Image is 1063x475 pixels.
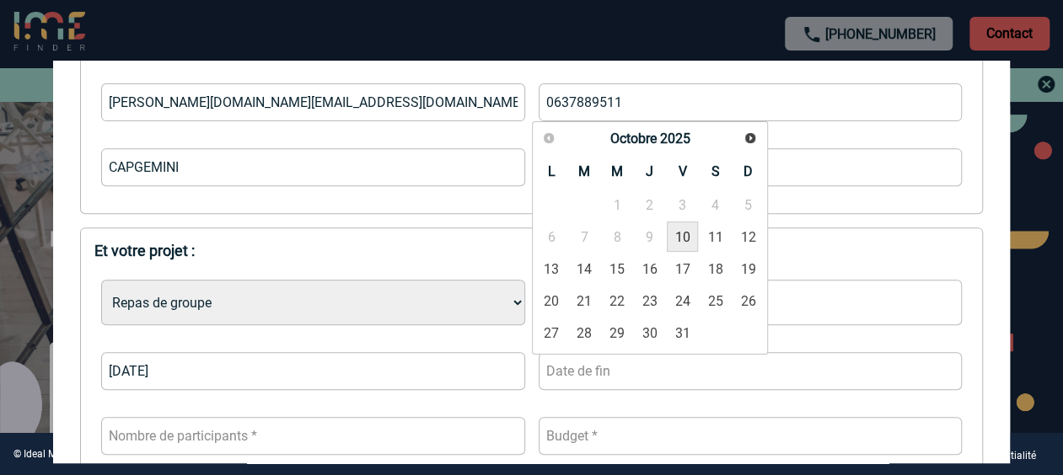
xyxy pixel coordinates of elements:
a: 13 [536,254,567,284]
a: 16 [634,254,665,284]
span: Lundi [548,163,556,179]
a: 17 [667,254,698,284]
a: 27 [536,318,567,349]
a: 23 [634,286,665,316]
a: 12 [733,221,764,252]
a: 14 [569,254,600,284]
span: Jeudi [646,163,653,179]
input: Téléphone * [539,83,962,121]
span: Octobre [609,131,656,147]
a: 11 [700,221,731,252]
a: 29 [602,318,633,349]
input: Nombre de participants * [101,417,524,455]
span: Suivant [744,131,757,145]
a: 26 [733,286,764,316]
a: 19 [733,254,764,284]
span: Mercredi [611,163,623,179]
a: 15 [602,254,633,284]
span: Mardi [578,163,590,179]
a: 25 [700,286,731,316]
input: Raison sociale * [101,148,524,186]
span: Vendredi [679,163,687,179]
input: Date de début * [101,352,524,390]
a: 10 [667,221,698,252]
a: 18 [700,254,731,284]
span: Dimanche [744,163,753,179]
input: Budget * [539,417,962,455]
a: 20 [536,286,567,316]
a: 28 [569,318,600,349]
a: 24 [667,286,698,316]
span: 2025 [659,131,690,147]
div: © Ideal Meetings and Events [13,448,142,460]
span: Samedi [711,163,719,179]
a: Suivant [738,126,763,151]
a: 22 [602,286,633,316]
a: 21 [569,286,600,316]
a: 30 [634,318,665,349]
input: Date de fin [539,352,962,390]
a: 31 [667,318,698,349]
input: Email * [101,83,524,121]
div: Et votre projet : [94,242,969,259]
